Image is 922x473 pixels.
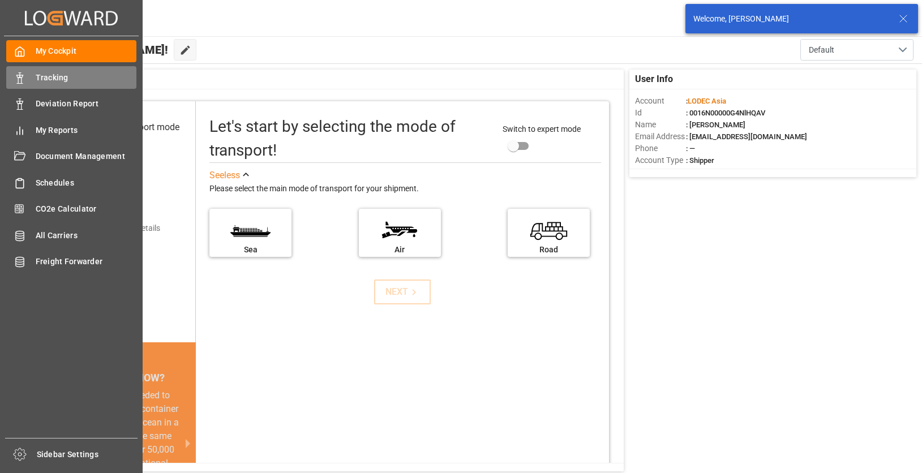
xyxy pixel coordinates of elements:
span: Tracking [36,72,137,84]
div: Please select the main mode of transport for your shipment. [209,182,601,196]
a: Freight Forwarder [6,251,136,273]
span: All Carriers [36,230,137,242]
a: My Cockpit [6,40,136,62]
span: Id [635,107,686,119]
span: Phone [635,143,686,154]
div: Welcome, [PERSON_NAME] [693,13,888,25]
span: Email Address [635,131,686,143]
a: CO2e Calculator [6,198,136,220]
span: Document Management [36,150,137,162]
span: Name [635,119,686,131]
span: User Info [635,72,673,86]
span: Default [809,44,834,56]
div: NEXT [385,285,420,299]
span: Sidebar Settings [37,449,138,461]
span: My Reports [36,124,137,136]
div: Air [364,244,435,256]
span: Schedules [36,177,137,189]
div: Road [513,244,584,256]
div: Add shipping details [89,222,160,234]
span: My Cockpit [36,45,137,57]
span: CO2e Calculator [36,203,137,215]
a: Schedules [6,171,136,193]
span: Freight Forwarder [36,256,137,268]
span: : [PERSON_NAME] [686,121,745,129]
span: Switch to expert mode [503,124,581,134]
span: : [686,97,726,105]
button: open menu [800,39,914,61]
a: Document Management [6,145,136,167]
button: NEXT [374,279,431,304]
div: See less [209,169,240,182]
span: Deviation Report [36,98,137,110]
span: : 0016N00000G4NlHQAV [686,109,765,117]
a: Tracking [6,66,136,88]
a: All Carriers [6,224,136,246]
div: Let's start by selecting the mode of transport! [209,115,491,162]
div: Select transport mode [92,121,179,134]
span: : — [686,144,695,153]
span: Account Type [635,154,686,166]
a: Deviation Report [6,93,136,115]
span: Account [635,95,686,107]
div: Sea [215,244,286,256]
span: LODEC Asia [688,97,726,105]
span: : [EMAIL_ADDRESS][DOMAIN_NAME] [686,132,807,141]
a: My Reports [6,119,136,141]
span: : Shipper [686,156,714,165]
